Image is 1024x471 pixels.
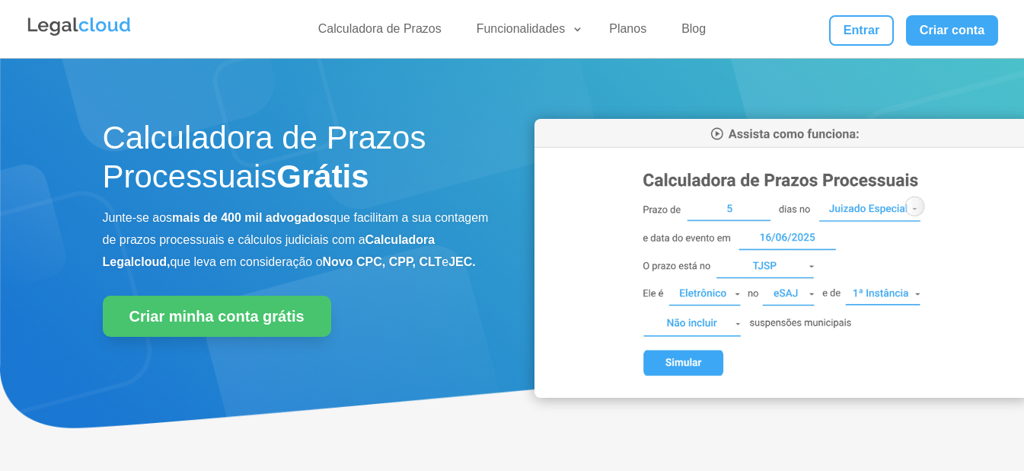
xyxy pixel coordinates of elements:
[103,119,490,203] h1: Calculadora de Prazos Processuais
[672,21,715,43] a: Blog
[906,15,999,46] a: Criar conta
[829,15,893,46] a: Entrar
[103,207,490,273] p: Junte-se aos que facilitam a sua contagem de prazos processuais e cálculos judiciais com a que le...
[103,296,331,337] a: Criar minha conta grátis
[600,21,656,43] a: Planos
[323,255,442,268] b: Novo CPC, CPP, CLT
[448,255,476,268] b: JEC.
[309,21,451,43] a: Calculadora de Prazos
[172,211,330,224] b: mais de 400 mil advogados
[276,159,368,194] strong: Grátis
[26,27,132,40] a: Logo da Legalcloud
[26,15,132,38] img: Legalcloud Logo
[103,233,435,268] b: Calculadora Legalcloud,
[467,21,584,43] a: Funcionalidades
